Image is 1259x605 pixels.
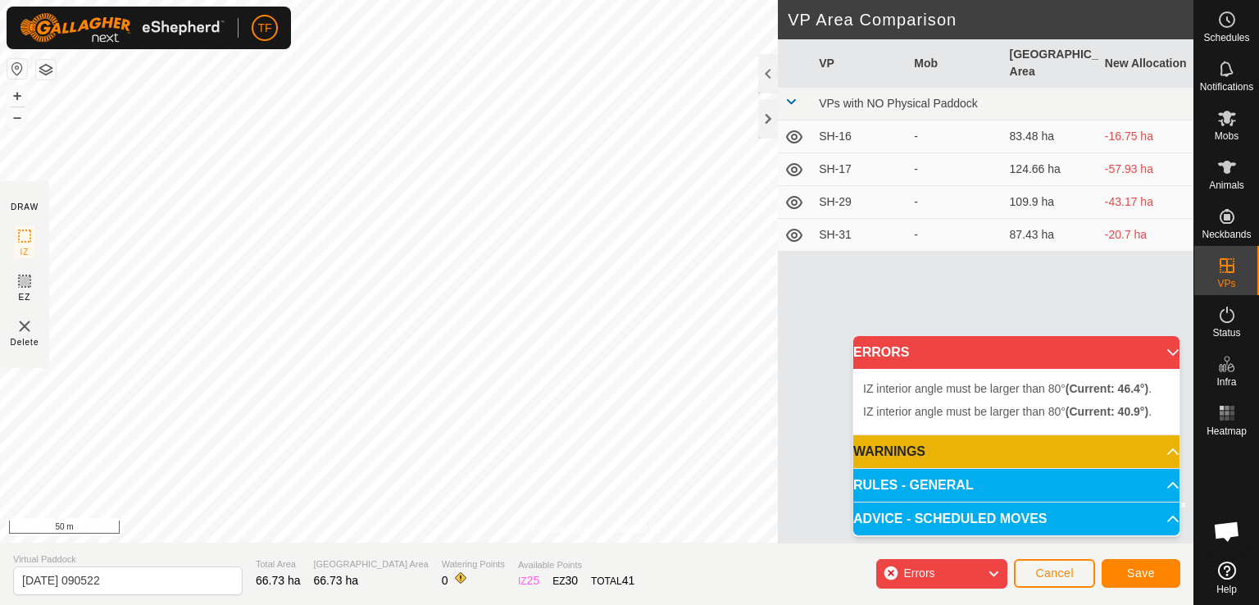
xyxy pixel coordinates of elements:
span: ADVICE - SCHEDULED MOVES [853,512,1047,525]
span: Errors [903,566,934,580]
span: TF [257,20,271,37]
div: - [914,128,996,145]
div: - [914,161,996,178]
span: Available Points [518,558,634,572]
span: WARNINGS [853,445,925,458]
a: Contact Us [613,521,661,536]
div: - [914,226,996,243]
td: SH-29 [812,186,907,219]
span: Cancel [1035,566,1074,580]
p-accordion-header: RULES - GENERAL [853,469,1179,502]
td: 87.43 ha [1003,219,1098,252]
span: EZ [19,291,31,303]
div: TOTAL [591,572,634,589]
span: 30 [566,574,579,587]
span: Delete [11,336,39,348]
img: Gallagher Logo [20,13,225,43]
p-accordion-content: ERRORS [853,369,1179,434]
td: 124.66 ha [1003,153,1098,186]
span: 0 [442,574,448,587]
img: VP [15,316,34,336]
td: SH-17 [812,153,907,186]
span: 41 [622,574,635,587]
div: Open chat [1202,507,1252,556]
td: 109.9 ha [1003,186,1098,219]
div: IZ [518,572,539,589]
b: (Current: 46.4°) [1066,382,1148,395]
p-accordion-header: ERRORS [853,336,1179,369]
button: + [7,86,27,106]
span: 66.73 ha [256,574,301,587]
span: IZ [20,246,30,258]
b: (Current: 40.9°) [1066,405,1148,418]
div: EZ [552,572,578,589]
span: Animals [1209,180,1244,190]
span: Neckbands [1202,230,1251,239]
td: SH-31 [812,219,907,252]
span: Schedules [1203,33,1249,43]
td: -43.17 ha [1098,186,1193,219]
a: Help [1194,555,1259,601]
td: -16.75 ha [1098,121,1193,153]
button: Map Layers [36,60,56,80]
span: VPs with NO Physical Paddock [819,97,978,110]
td: -20.7 ha [1098,219,1193,252]
span: Mobs [1215,131,1239,141]
th: VP [812,39,907,88]
th: [GEOGRAPHIC_DATA] Area [1003,39,1098,88]
span: Virtual Paddock [13,553,243,566]
th: Mob [907,39,1002,88]
span: 66.73 ha [314,574,359,587]
h2: VP Area Comparison [788,10,1193,30]
button: Save [1102,559,1180,588]
td: SH-16 [812,121,907,153]
div: DRAW [11,201,39,213]
span: RULES - GENERAL [853,479,974,492]
span: VPs [1217,279,1235,289]
span: Notifications [1200,82,1253,92]
div: - [914,193,996,211]
span: Help [1216,585,1237,594]
span: Status [1212,328,1240,338]
p-accordion-header: WARNINGS [853,435,1179,468]
span: IZ interior angle must be larger than 80° . [863,405,1152,418]
span: [GEOGRAPHIC_DATA] Area [314,557,429,571]
span: 25 [527,574,540,587]
span: Watering Points [442,557,505,571]
button: – [7,107,27,127]
span: Infra [1216,377,1236,387]
span: Save [1127,566,1155,580]
span: Total Area [256,557,301,571]
button: Cancel [1014,559,1095,588]
th: New Allocation [1098,39,1193,88]
span: IZ interior angle must be larger than 80° . [863,382,1152,395]
button: Reset Map [7,59,27,79]
td: 83.48 ha [1003,121,1098,153]
span: ERRORS [853,346,909,359]
td: -57.93 ha [1098,153,1193,186]
span: Heatmap [1207,426,1247,436]
a: Privacy Policy [532,521,593,536]
p-accordion-header: ADVICE - SCHEDULED MOVES [853,503,1179,535]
